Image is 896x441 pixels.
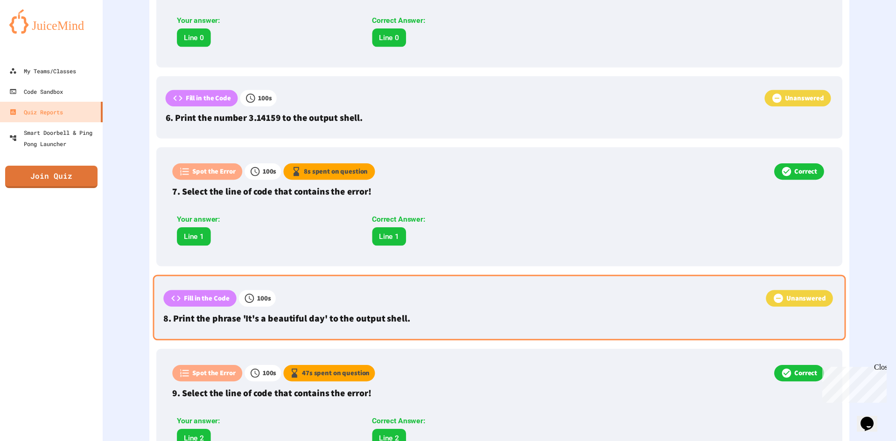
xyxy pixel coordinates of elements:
[263,368,276,378] p: 100 s
[372,28,406,47] div: Line 0
[9,106,63,118] div: Quiz Reports
[177,227,211,245] div: Line 1
[372,227,406,245] div: Line 1
[4,4,64,59] div: Chat with us now!Close
[9,86,63,97] div: Code Sandbox
[177,416,356,427] div: Your answer:
[263,167,276,177] p: 100 s
[166,111,833,125] p: 6. Print the number 3.14159 to the output shell.
[186,93,231,103] p: Fill in the Code
[172,184,826,198] p: 7. Select the line of code that contains the error!
[857,404,887,432] iframe: chat widget
[9,127,99,149] div: Smart Doorbell & Ping Pong Launcher
[184,293,230,303] p: Fill in the Code
[372,214,551,225] div: Correct Answer:
[258,93,272,103] p: 100 s
[786,293,826,303] p: Unanswered
[9,65,76,77] div: My Teams/Classes
[372,416,551,427] div: Correct Answer:
[372,15,551,27] div: Correct Answer:
[163,311,835,325] p: 8. Print the phrase 'It's a beautiful day' to the output shell.
[819,363,887,403] iframe: chat widget
[794,368,817,378] p: Correct
[785,93,824,103] p: Unanswered
[172,386,826,399] p: 9. Select the line of code that contains the error!
[794,167,817,177] p: Correct
[177,15,356,27] div: Your answer:
[177,28,211,47] div: Line 0
[5,166,98,188] a: Join Quiz
[9,9,93,34] img: logo-orange.svg
[192,167,235,177] p: Spot the Error
[304,167,368,177] p: 8 s spent on question
[177,214,356,225] div: Your answer:
[192,368,235,378] p: Spot the Error
[257,293,271,303] p: 100 s
[302,368,370,378] p: 47 s spent on question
